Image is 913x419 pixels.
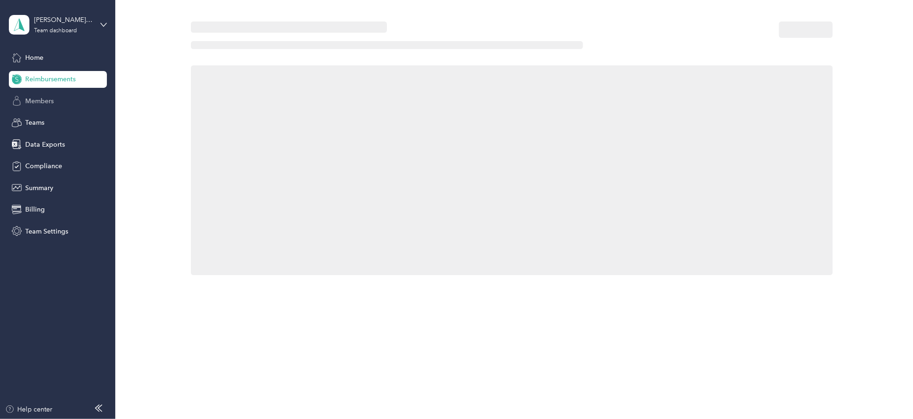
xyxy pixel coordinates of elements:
span: Home [25,53,43,63]
span: Teams [25,118,44,128]
span: Members [25,96,54,106]
button: Help center [5,405,53,414]
span: Data Exports [25,140,65,149]
span: Billing [25,205,45,214]
div: Team dashboard [34,28,77,34]
iframe: Everlance-gr Chat Button Frame [861,367,913,419]
span: Reimbursements [25,74,76,84]
span: Team Settings [25,227,68,236]
div: [PERSON_NAME] Beverage Company [34,15,92,25]
span: Summary [25,183,53,193]
span: Compliance [25,161,62,171]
